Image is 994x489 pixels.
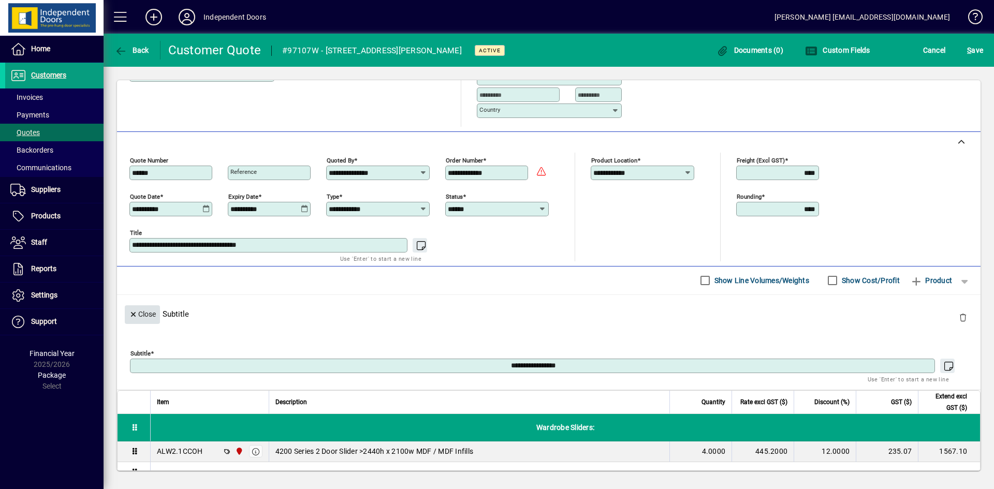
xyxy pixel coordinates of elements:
button: Back [112,41,152,60]
a: Quotes [5,124,104,141]
span: Active [479,47,501,54]
label: Show Line Volumes/Weights [712,275,809,286]
td: 12.0000 [794,441,856,462]
span: Item [157,396,169,408]
span: Settings [31,291,57,299]
label: Show Cost/Profit [840,275,900,286]
button: Product [905,271,957,290]
button: Delete [951,305,975,330]
app-page-header-button: Delete [951,313,975,322]
span: 4200 Series 2 Door Slider >2440h x 2100w MDF / MDF Infills [275,446,474,456]
a: Suppliers [5,177,104,203]
span: Quotes [10,128,40,137]
span: Staff [31,238,47,246]
span: Quantity [701,396,725,408]
mat-label: Rounding [737,192,762,200]
span: Products [31,212,61,220]
span: Reports [31,264,56,273]
a: Reports [5,256,104,282]
div: [PERSON_NAME] [EMAIL_ADDRESS][DOMAIN_NAME] [774,9,950,25]
td: 235.07 [856,441,918,462]
span: 4.0000 [702,446,726,456]
span: Product [910,272,952,289]
a: Support [5,309,104,335]
mat-label: Quoted by [327,156,354,164]
a: Knowledge Base [960,2,981,36]
div: Customer Quote [168,42,261,58]
button: Custom Fields [802,41,873,60]
mat-label: Reference [230,168,257,175]
div: Independent Doors [203,9,266,25]
span: Backorders [10,146,53,154]
span: Support [31,317,57,325]
span: S [967,46,971,54]
span: Home [31,45,50,53]
span: Communications [10,164,71,172]
mat-label: Expiry date [228,192,258,200]
a: Products [5,203,104,229]
a: Staff [5,230,104,256]
span: Customers [31,71,66,79]
div: ALW2.1CCOH [157,446,203,456]
app-page-header-button: Close [122,309,163,318]
span: Invoices [10,93,43,101]
mat-label: Order number [446,156,483,164]
mat-label: Freight (excl GST) [737,156,785,164]
button: Profile [170,8,203,26]
mat-label: Status [446,192,463,200]
td: 1567.10 [918,441,980,462]
span: Financial Year [30,349,75,358]
mat-label: Title [130,229,142,236]
a: Home [5,36,104,62]
mat-label: Type [327,192,339,200]
span: Discount (%) [814,396,850,408]
span: Package [38,371,66,379]
mat-label: Quote date [130,192,160,200]
mat-label: Subtitle [130,349,151,357]
a: Settings [5,283,104,308]
span: Close [129,306,156,323]
mat-label: Country [479,106,500,113]
div: Wardrobe Sliders: [151,414,980,441]
span: Extend excl GST ($) [925,391,967,413]
a: Invoices [5,88,104,106]
span: Christchurch [232,446,244,457]
mat-label: Quote number [130,156,168,164]
button: Documents (0) [713,41,786,60]
span: Back [114,46,149,54]
button: Add [137,8,170,26]
div: #97107W - [STREET_ADDRESS][PERSON_NAME] [282,42,462,59]
span: Documents (0) [716,46,783,54]
a: Backorders [5,141,104,159]
mat-hint: Use 'Enter' to start a new line [340,253,421,264]
a: Communications [5,159,104,176]
span: Rate excl GST ($) [740,396,787,408]
app-page-header-button: Back [104,41,160,60]
span: Payments [10,111,49,119]
span: Cancel [923,42,946,58]
mat-hint: Use 'Enter' to start a new line [868,373,949,385]
span: Custom Fields [805,46,870,54]
span: GST ($) [891,396,912,408]
button: Save [964,41,986,60]
span: Description [275,396,307,408]
span: ave [967,42,983,58]
button: Cancel [920,41,948,60]
span: Suppliers [31,185,61,194]
div: 445.2000 [738,446,787,456]
mat-label: Product location [591,156,637,164]
a: Payments [5,106,104,124]
button: Close [125,305,160,324]
div: Subtitle [117,295,981,333]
